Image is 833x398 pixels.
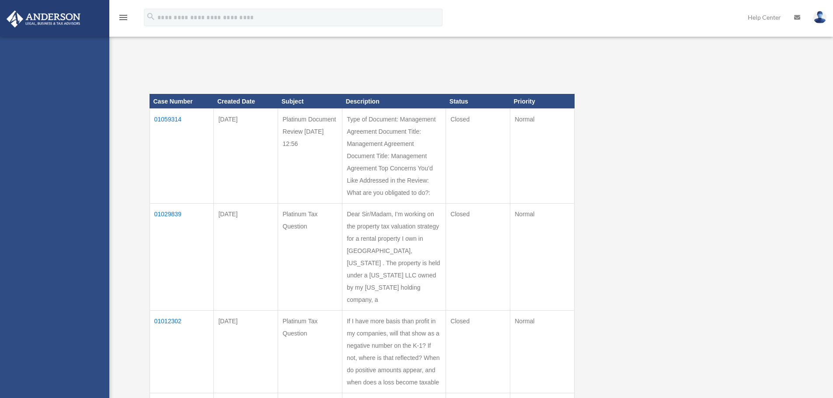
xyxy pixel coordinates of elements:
th: Created Date [214,94,278,109]
th: Priority [510,94,575,109]
td: If I have more basis than profit in my companies, will that show as a negative number on the K-1?... [342,311,446,393]
i: search [146,12,156,21]
td: 01059314 [150,109,214,204]
td: Normal [510,109,575,204]
td: [DATE] [214,311,278,393]
th: Case Number [150,94,214,109]
td: Dear Sir/Madam, I'm working on the property tax valuation strategy for a rental property I own in... [342,204,446,311]
td: Closed [446,311,510,393]
td: Closed [446,109,510,204]
th: Subject [278,94,342,109]
td: Type of Document: Management Agreement Document Title: Management Agreement Document Title: Manag... [342,109,446,204]
img: Anderson Advisors Platinum Portal [4,10,83,28]
i: menu [118,12,129,23]
img: User Pic [813,11,826,24]
td: Normal [510,311,575,393]
td: 01012302 [150,311,214,393]
td: [DATE] [214,109,278,204]
th: Status [446,94,510,109]
td: Closed [446,204,510,311]
th: Description [342,94,446,109]
td: Normal [510,204,575,311]
td: Platinum Tax Question [278,204,342,311]
td: Platinum Tax Question [278,311,342,393]
td: [DATE] [214,204,278,311]
td: Platinum Document Review [DATE] 12:56 [278,109,342,204]
td: 01029839 [150,204,214,311]
a: menu [118,15,129,23]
